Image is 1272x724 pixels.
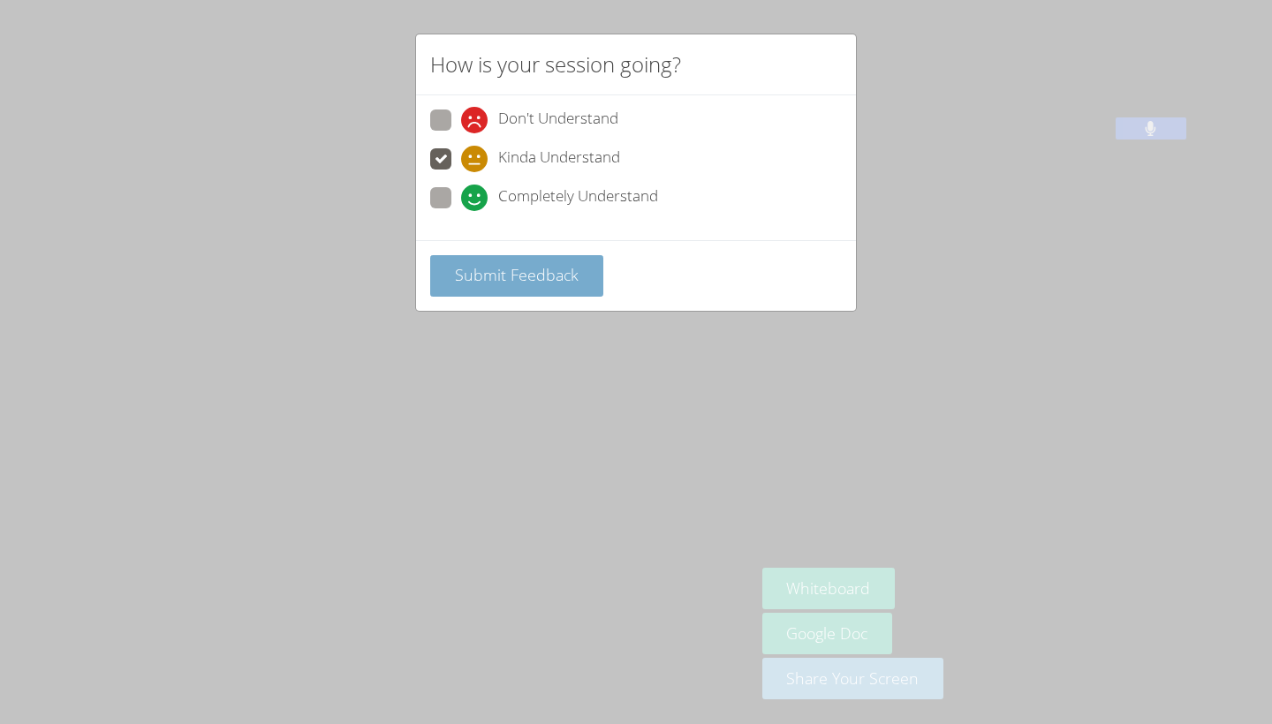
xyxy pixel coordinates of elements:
span: Don't Understand [498,107,618,133]
button: Submit Feedback [430,255,603,297]
h2: How is your session going? [430,49,681,80]
span: Completely Understand [498,185,658,211]
span: Kinda Understand [498,146,620,172]
span: Submit Feedback [455,264,579,285]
